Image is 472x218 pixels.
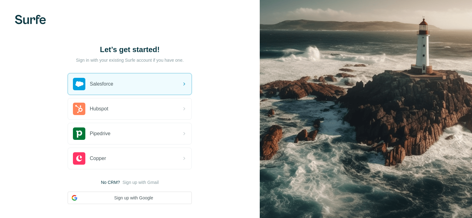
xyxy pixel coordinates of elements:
[76,57,184,63] p: Sign in with your existing Surfe account if you have one.
[68,192,192,204] button: Sign up with Google
[15,15,46,24] img: Surfe's logo
[68,45,192,55] h1: Let’s get started!
[90,105,108,113] span: Hubspot
[90,155,106,162] span: Copper
[73,127,85,140] img: pipedrive's logo
[123,179,159,185] button: Sign up with Gmail
[101,179,120,185] span: No CRM?
[73,103,85,115] img: hubspot's logo
[90,80,113,88] span: Salesforce
[90,130,110,137] span: Pipedrive
[73,78,85,90] img: salesforce's logo
[73,152,85,165] img: copper's logo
